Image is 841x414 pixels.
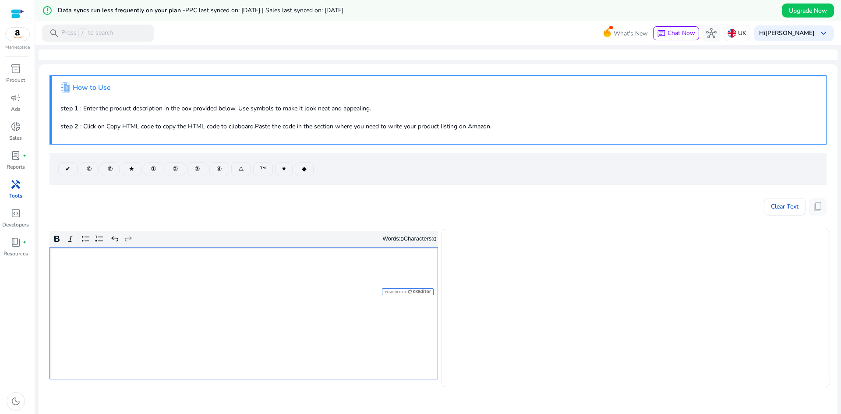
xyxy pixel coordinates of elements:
[5,44,30,51] p: Marketplace
[6,28,29,41] img: amazon.svg
[302,164,307,173] span: ◆
[6,76,25,84] p: Product
[282,164,286,173] span: ♥
[11,179,21,190] span: handyman
[65,164,71,173] span: ✔
[764,198,806,216] button: Clear Text
[61,28,113,38] p: Press to search
[122,162,141,176] button: ★
[782,4,834,18] button: Upgrade Now
[653,26,699,40] button: chatChat Now
[703,25,720,42] button: hub
[253,162,273,176] button: ™
[11,150,21,161] span: lab_profile
[166,162,185,176] button: ②
[11,208,21,219] span: code_blocks
[187,162,207,176] button: ③
[433,236,436,242] label: 0
[260,164,266,173] span: ™
[49,247,438,379] div: Rich Text Editor. Editing area: main. Press Alt+0 for help.
[11,64,21,74] span: inventory_2
[42,5,53,16] mat-icon: error_outline
[789,6,827,15] span: Upgrade Now
[49,231,438,248] div: Editor toolbar
[275,162,293,176] button: ♥
[80,162,99,176] button: ©
[11,92,21,103] span: campaign
[101,162,120,176] button: ®
[60,122,817,131] p: : Click on Copy HTML code to copy the HTML code to clipboard.Paste the code in the section where ...
[383,234,437,244] div: Words: Characters:
[23,241,26,244] span: fiber_manual_record
[11,105,21,113] p: Ads
[771,198,799,216] span: Clear Text
[706,28,717,39] span: hub
[295,162,314,176] button: ◆
[60,104,817,113] p: : Enter the product description in the box provided below. Use symbols to make it look neat and a...
[11,121,21,132] span: donut_small
[668,29,695,37] span: Chat Now
[49,28,60,39] span: search
[194,164,200,173] span: ③
[108,164,113,173] span: ®
[818,28,829,39] span: keyboard_arrow_down
[4,250,28,258] p: Resources
[614,26,648,41] span: What's New
[728,29,736,38] img: uk.svg
[400,236,403,242] label: 0
[238,164,244,173] span: ⚠
[738,25,746,41] p: UK
[60,122,78,131] b: step 2
[11,396,21,407] span: dark_mode
[73,84,111,92] h4: How to Use
[58,162,78,176] button: ✔
[11,237,21,248] span: book_4
[78,28,86,38] span: /
[23,154,26,157] span: fiber_manual_record
[765,29,815,37] b: [PERSON_NAME]
[173,164,178,173] span: ②
[7,163,25,171] p: Reports
[657,29,666,38] span: chat
[87,164,92,173] span: ©
[2,221,29,229] p: Developers
[216,164,222,173] span: ④
[151,164,156,173] span: ①
[231,162,251,176] button: ⚠
[384,290,406,294] span: Powered by
[209,162,229,176] button: ④
[129,164,134,173] span: ★
[9,192,22,200] p: Tools
[144,162,163,176] button: ①
[58,7,343,14] h5: Data syncs run less frequently on your plan -
[60,104,78,113] b: step 1
[185,6,343,14] span: PPC last synced on: [DATE] | Sales last synced on: [DATE]
[9,134,22,142] p: Sales
[759,30,815,36] p: Hi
